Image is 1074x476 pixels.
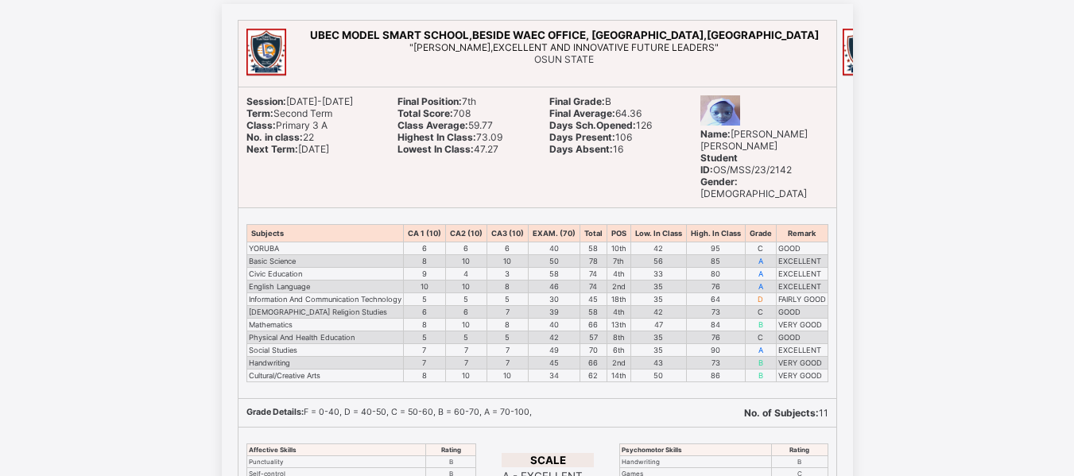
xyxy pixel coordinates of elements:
td: 10 [487,255,528,268]
td: 40 [528,319,580,331]
td: 76 [686,281,745,293]
td: 73 [686,306,745,319]
td: 70 [580,344,607,357]
td: B [745,319,776,331]
td: Cultural/Creative Arts [246,370,403,382]
td: 8 [487,281,528,293]
td: VERY GOOD [776,370,828,382]
td: 7 [445,344,487,357]
td: 56 [630,255,686,268]
th: Grade [745,225,776,242]
img: OS_MSS_23_2142.png [700,95,740,126]
td: 10 [445,370,487,382]
td: GOOD [776,306,828,319]
td: 39 [528,306,580,319]
td: EXCELLENT [776,255,828,268]
span: 59.77 [397,119,493,131]
td: 10 [445,281,487,293]
span: "[PERSON_NAME],EXCELLENT AND INNOVATIVE FUTURE LEADERS" [409,41,719,53]
td: 13th [607,319,630,331]
td: A [745,281,776,293]
td: 35 [630,281,686,293]
td: 57 [580,331,607,344]
td: [DEMOGRAPHIC_DATA] Religion Studies [246,306,403,319]
td: FAIRLY GOOD [776,293,828,306]
td: 4 [445,268,487,281]
td: Mathematics [246,319,403,331]
td: 84 [686,319,745,331]
td: 66 [580,357,607,370]
td: 47 [630,319,686,331]
th: Rating [771,444,828,456]
td: 86 [686,370,745,382]
b: Session: [246,95,286,107]
img: umssosun.png [843,29,882,76]
td: 76 [686,331,745,344]
td: Handwriting [620,456,772,468]
td: YORUBA [246,242,403,255]
td: 5 [445,331,487,344]
td: Handwriting [246,357,403,370]
td: VERY GOOD [776,357,828,370]
th: Subjects [246,225,403,242]
th: SCALE [502,453,594,467]
b: Days Absent: [549,143,613,155]
td: B [771,456,828,468]
td: 50 [528,255,580,268]
td: 7 [403,344,445,357]
b: No. in class: [246,131,303,143]
td: 5 [487,293,528,306]
td: 78 [580,255,607,268]
td: 18th [607,293,630,306]
b: Next Term: [246,143,298,155]
td: C [745,242,776,255]
td: 6 [487,242,528,255]
td: 6 [403,306,445,319]
span: B [549,95,611,107]
span: 64.36 [549,107,642,119]
b: Final Grade: [549,95,605,107]
th: Remark [776,225,828,242]
td: C [745,331,776,344]
td: EXCELLENT [776,344,828,357]
b: Final Position: [397,95,462,107]
b: Class Average: [397,119,468,131]
td: 80 [686,268,745,281]
td: 50 [630,370,686,382]
td: A [745,344,776,357]
th: POS [607,225,630,242]
th: Affective Skills [246,444,426,456]
td: 6th [607,344,630,357]
td: 7 [487,357,528,370]
td: Physical And Health Education [246,331,403,344]
td: A [745,255,776,268]
td: 8 [487,319,528,331]
span: 47.27 [397,143,498,155]
td: 2nd [607,357,630,370]
td: 58 [580,306,607,319]
td: 30 [528,293,580,306]
td: 7 [403,357,445,370]
b: Days Present: [549,131,615,143]
td: 62 [580,370,607,382]
td: 34 [528,370,580,382]
td: 45 [580,293,607,306]
span: 106 [549,131,632,143]
b: Gender: [700,176,738,188]
td: 10 [445,255,487,268]
td: Social Studies [246,344,403,357]
span: OSUN STATE [534,53,594,65]
td: 6 [445,242,487,255]
td: 3 [487,268,528,281]
span: 11 [744,407,828,419]
td: 5 [403,331,445,344]
td: 7th [607,255,630,268]
th: High. In Class [686,225,745,242]
td: 2nd [607,281,630,293]
b: Class: [246,119,276,131]
th: CA 1 (10) [403,225,445,242]
b: Lowest In Class: [397,143,474,155]
td: A [745,268,776,281]
td: 42 [528,331,580,344]
td: 33 [630,268,686,281]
